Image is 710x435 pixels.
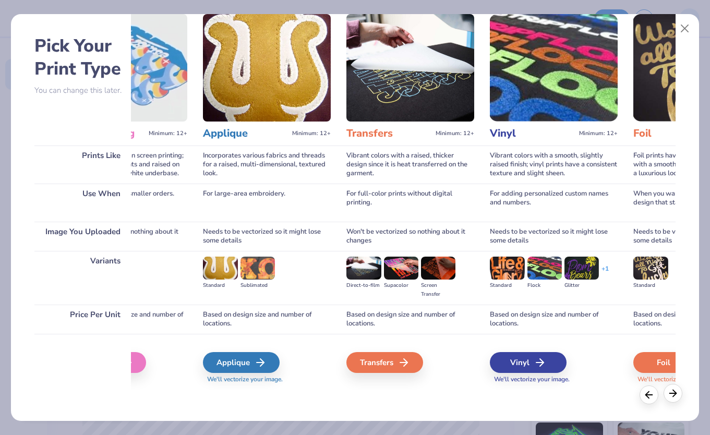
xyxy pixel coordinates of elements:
[490,146,618,184] div: Vibrant colors with a smooth, slightly raised finish; vinyl prints have a consistent texture and ...
[633,257,668,280] img: Standard
[203,184,331,222] div: For large-area embroidery.
[346,127,431,140] h3: Transfers
[292,130,331,137] span: Minimum: 12+
[436,130,474,137] span: Minimum: 12+
[490,281,524,290] div: Standard
[149,130,187,137] span: Minimum: 12+
[527,281,562,290] div: Flock
[421,257,455,280] img: Screen Transfer
[203,375,331,384] span: We'll vectorize your image.
[203,127,288,140] h3: Applique
[240,281,275,290] div: Sublimated
[633,281,668,290] div: Standard
[346,305,474,334] div: Based on design size and number of locations.
[490,222,618,251] div: Needs to be vectorized so it might lose some details
[203,305,331,334] div: Based on design size and number of locations.
[203,146,331,184] div: Incorporates various fabrics and threads for a raised, multi-dimensional, textured look.
[59,146,187,184] div: Inks are less vibrant than screen printing; smooth on light garments and raised on dark garments ...
[346,352,423,373] div: Transfers
[34,184,131,222] div: Use When
[490,352,567,373] div: Vinyl
[421,281,455,299] div: Screen Transfer
[675,19,694,39] button: Close
[490,127,575,140] h3: Vinyl
[346,184,474,222] div: For full-color prints without digital printing.
[34,86,131,95] p: You can change this later.
[34,222,131,251] div: Image You Uploaded
[346,222,474,251] div: Won't be vectorized so nothing about it changes
[490,375,618,384] span: We'll vectorize your image.
[34,146,131,184] div: Prints Like
[579,130,618,137] span: Minimum: 12+
[59,305,187,334] div: Cost based on design size and number of locations.
[59,184,187,222] div: For full-color prints or smaller orders.
[490,184,618,222] div: For adding personalized custom names and numbers.
[527,257,562,280] img: Flock
[346,14,474,122] img: Transfers
[34,251,131,305] div: Variants
[203,14,331,122] img: Applique
[346,146,474,184] div: Vibrant colors with a raised, thicker design since it is heat transferred on the garment.
[203,257,237,280] img: Standard
[633,352,710,373] div: Foil
[601,264,609,282] div: + 1
[203,281,237,290] div: Standard
[564,257,599,280] img: Glitter
[384,257,418,280] img: Supacolor
[346,257,381,280] img: Direct-to-film
[346,281,381,290] div: Direct-to-film
[34,305,131,334] div: Price Per Unit
[240,257,275,280] img: Sublimated
[490,257,524,280] img: Standard
[203,352,280,373] div: Applique
[384,281,418,290] div: Supacolor
[564,281,599,290] div: Glitter
[34,34,131,80] h2: Pick Your Print Type
[490,14,618,122] img: Vinyl
[490,305,618,334] div: Based on design size and number of locations.
[59,222,187,251] div: Won't be vectorized so nothing about it changes
[203,222,331,251] div: Needs to be vectorized so it might lose some details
